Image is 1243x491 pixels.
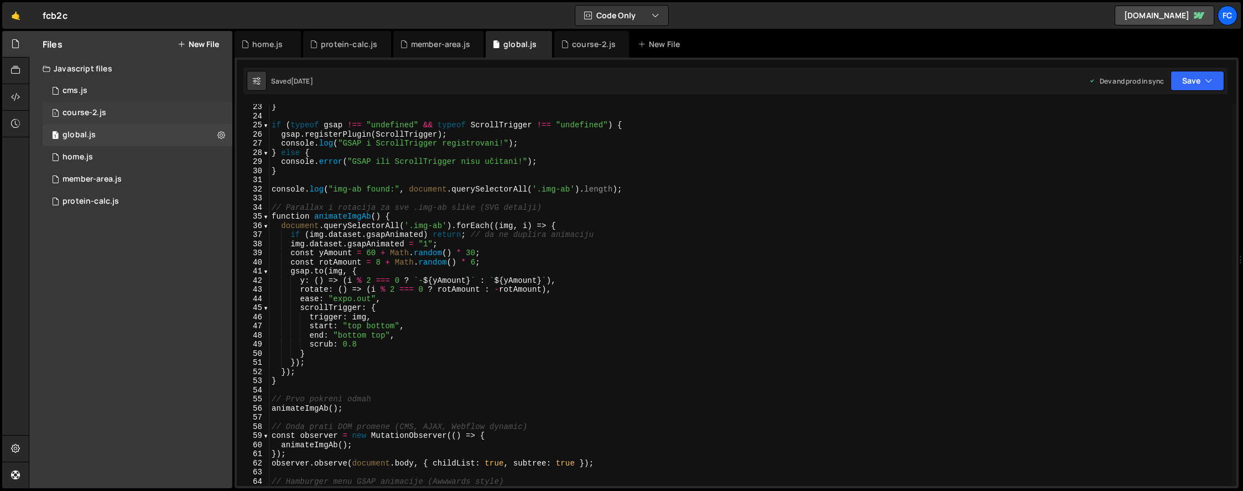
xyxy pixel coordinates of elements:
[237,285,269,294] div: 43
[237,449,269,459] div: 61
[178,40,219,49] button: New File
[237,422,269,432] div: 58
[237,358,269,368] div: 51
[237,121,269,130] div: 25
[237,368,269,377] div: 52
[237,267,269,276] div: 41
[2,2,29,29] a: 🤙
[43,124,232,146] div: 15250/40024.js
[237,331,269,340] div: 48
[63,86,87,96] div: cms.js
[237,112,269,121] div: 24
[237,376,269,386] div: 53
[572,39,616,50] div: course-2.js
[63,197,119,206] div: protein-calc.js
[237,413,269,422] div: 57
[1218,6,1237,25] a: fc
[237,468,269,477] div: 63
[411,39,470,50] div: member-area.js
[237,185,269,194] div: 32
[237,441,269,450] div: 60
[43,146,232,168] div: 15250/40025.js
[237,240,269,249] div: 38
[237,130,269,139] div: 26
[43,102,232,124] div: 15250/40304.js
[63,130,96,140] div: global.js
[237,313,269,322] div: 46
[237,230,269,240] div: 37
[503,39,537,50] div: global.js
[63,108,106,118] div: course-2.js
[43,168,232,190] div: 15250/40303.js
[237,148,269,158] div: 28
[1171,71,1224,91] button: Save
[252,39,283,50] div: home.js
[237,249,269,258] div: 39
[638,39,684,50] div: New File
[575,6,668,25] button: Code Only
[43,80,232,102] div: 15250/40305.js
[237,276,269,286] div: 42
[237,258,269,267] div: 40
[237,212,269,221] div: 35
[63,174,122,184] div: member-area.js
[237,477,269,487] div: 64
[52,110,59,118] span: 1
[29,58,232,80] div: Javascript files
[63,152,93,162] div: home.js
[237,404,269,414] div: 56
[237,386,269,395] div: 54
[271,76,313,86] div: Saved
[321,39,377,50] div: protein-calc.js
[291,76,313,86] div: [DATE]
[237,349,269,359] div: 50
[1115,6,1214,25] a: [DOMAIN_NAME]
[237,139,269,148] div: 27
[52,132,59,141] span: 1
[237,167,269,176] div: 30
[43,9,67,22] div: fcb2c
[237,175,269,185] div: 31
[237,459,269,468] div: 62
[237,102,269,112] div: 23
[237,194,269,203] div: 33
[237,221,269,231] div: 36
[237,203,269,213] div: 34
[237,303,269,313] div: 45
[1089,76,1164,86] div: Dev and prod in sync
[237,340,269,349] div: 49
[237,157,269,167] div: 29
[237,395,269,404] div: 55
[43,190,232,213] div: 15250/40519.js
[237,294,269,304] div: 44
[237,322,269,331] div: 47
[237,431,269,441] div: 59
[43,38,63,50] h2: Files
